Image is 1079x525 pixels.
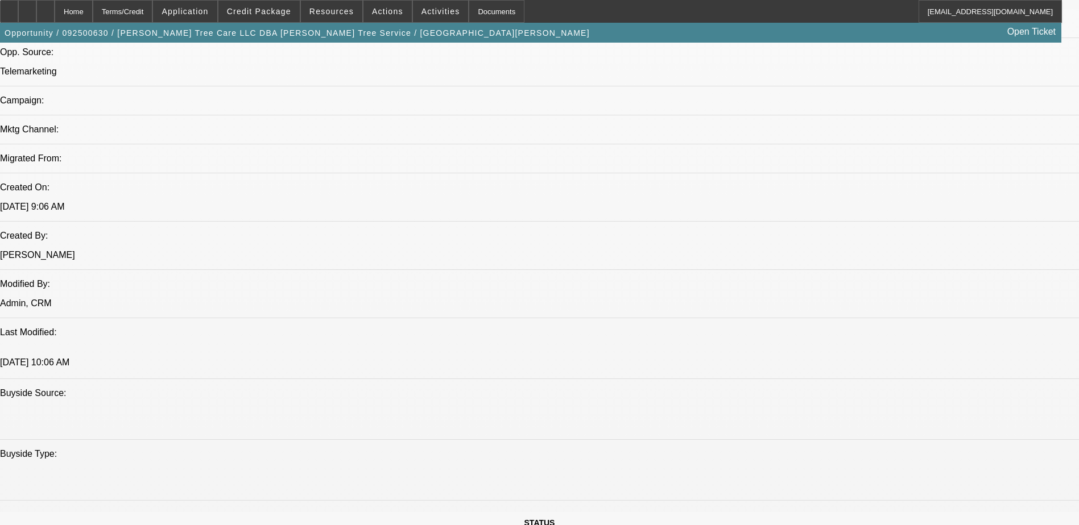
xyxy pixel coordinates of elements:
[153,1,217,22] button: Application
[301,1,362,22] button: Resources
[421,7,460,16] span: Activities
[372,7,403,16] span: Actions
[363,1,412,22] button: Actions
[5,28,590,37] span: Opportunity / 092500630 / [PERSON_NAME] Tree Care LLC DBA [PERSON_NAME] Tree Service / [GEOGRAPHI...
[227,7,291,16] span: Credit Package
[218,1,300,22] button: Credit Package
[413,1,469,22] button: Activities
[162,7,208,16] span: Application
[309,7,354,16] span: Resources
[1003,22,1060,41] a: Open Ticket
